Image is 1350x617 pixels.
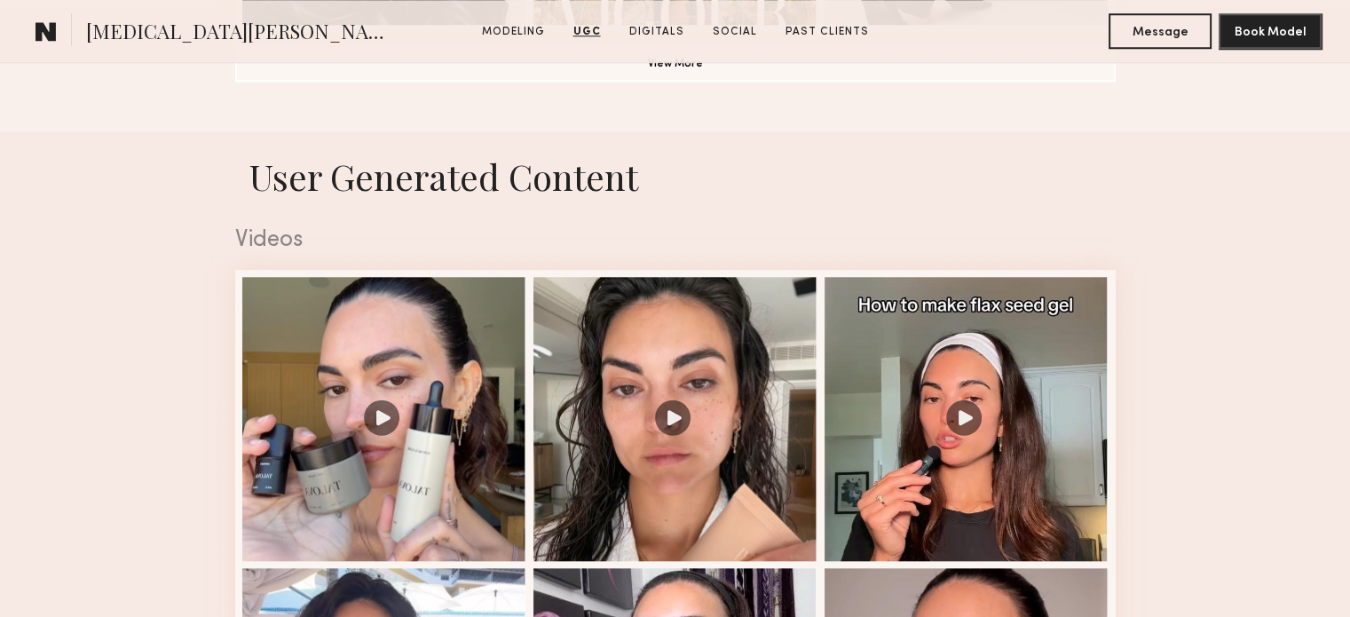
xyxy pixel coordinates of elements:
[778,24,876,40] a: Past Clients
[566,24,608,40] a: UGC
[235,229,1116,252] div: Videos
[86,18,393,49] span: [MEDICAL_DATA][PERSON_NAME]
[1219,23,1322,38] a: Book Model
[235,46,1116,82] button: View More
[221,153,1130,200] h1: User Generated Content
[1219,13,1322,49] button: Book Model
[1109,13,1212,49] button: Message
[706,24,764,40] a: Social
[475,24,552,40] a: Modeling
[622,24,691,40] a: Digitals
